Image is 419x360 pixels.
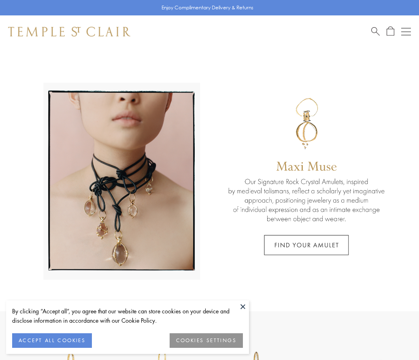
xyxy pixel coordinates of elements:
a: Search [371,26,380,36]
button: Open navigation [401,27,411,36]
img: Temple St. Clair [8,27,130,36]
button: COOKIES SETTINGS [170,333,243,348]
button: ACCEPT ALL COOKIES [12,333,92,348]
a: Open Shopping Bag [387,26,394,36]
p: Enjoy Complimentary Delivery & Returns [162,4,253,12]
div: By clicking “Accept all”, you agree that our website can store cookies on your device and disclos... [12,306,243,325]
